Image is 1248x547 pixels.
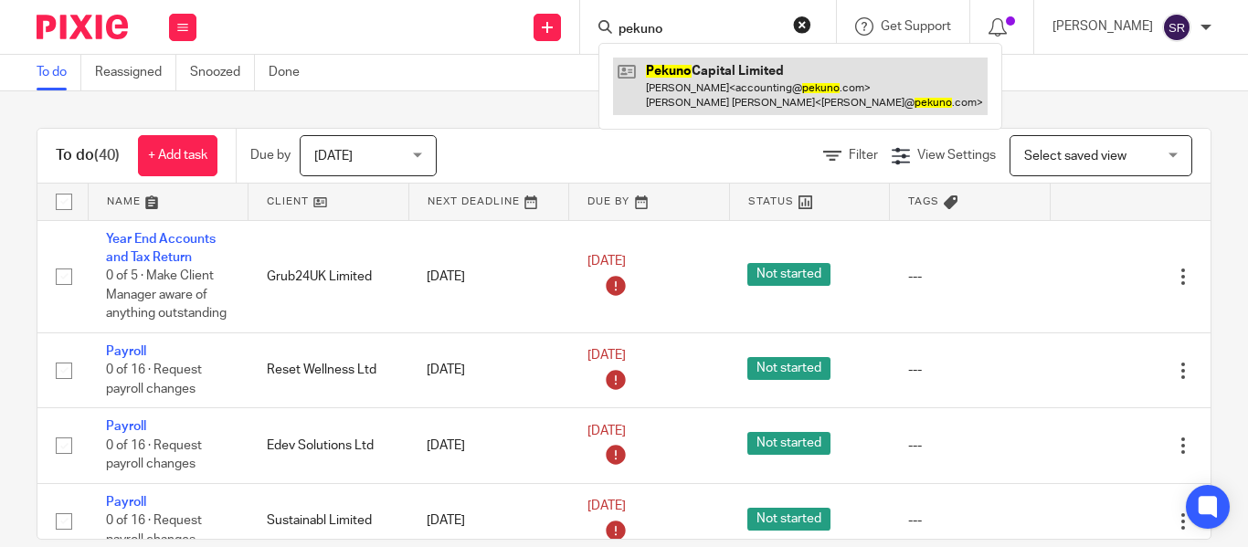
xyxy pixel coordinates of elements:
[1162,13,1191,42] img: svg%3E
[37,55,81,90] a: To do
[249,408,409,483] td: Edev Solutions Ltd
[747,357,830,380] span: Not started
[106,439,202,471] span: 0 of 16 · Request payroll changes
[917,149,996,162] span: View Settings
[106,420,146,433] a: Payroll
[617,22,781,38] input: Search
[190,55,255,90] a: Snoozed
[747,508,830,531] span: Not started
[587,425,626,437] span: [DATE]
[106,496,146,509] a: Payroll
[849,149,878,162] span: Filter
[249,220,409,332] td: Grub24UK Limited
[94,148,120,163] span: (40)
[37,15,128,39] img: Pixie
[1052,17,1153,36] p: [PERSON_NAME]
[106,514,202,546] span: 0 of 16 · Request payroll changes
[587,350,626,363] span: [DATE]
[106,345,146,358] a: Payroll
[106,269,227,320] span: 0 of 5 · Make Client Manager aware of anything outstanding
[881,20,951,33] span: Get Support
[587,256,626,268] span: [DATE]
[106,233,216,264] a: Year End Accounts and Tax Return
[408,332,569,407] td: [DATE]
[908,361,1032,379] div: ---
[56,146,120,165] h1: To do
[908,511,1032,530] div: ---
[587,500,626,512] span: [DATE]
[908,196,939,206] span: Tags
[408,408,569,483] td: [DATE]
[106,363,202,395] span: 0 of 16 · Request payroll changes
[314,150,353,163] span: [DATE]
[408,220,569,332] td: [DATE]
[747,432,830,455] span: Not started
[269,55,313,90] a: Done
[249,332,409,407] td: Reset Wellness Ltd
[95,55,176,90] a: Reassigned
[793,16,811,34] button: Clear
[747,263,830,286] span: Not started
[138,135,217,176] a: + Add task
[250,146,291,164] p: Due by
[1024,150,1126,163] span: Select saved view
[908,437,1032,455] div: ---
[908,268,1032,286] div: ---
